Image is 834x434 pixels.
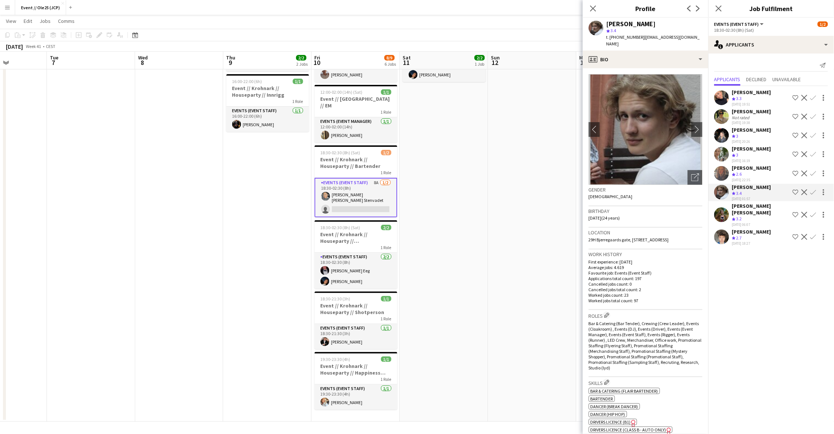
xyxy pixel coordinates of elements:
span: Tue [50,54,58,61]
div: [DATE] 19:51 [732,102,771,107]
div: [PERSON_NAME] [732,165,771,171]
app-card-role: Events (Event Staff)1/118:30-21:30 (3h)[PERSON_NAME] [315,324,397,349]
span: Sat [403,54,411,61]
app-job-card: 19:30-23:30 (4h)1/1Event // Krohnark // Houseparty // Happiness nurse1 RoleEvents (Event Staff)1/... [315,352,397,410]
h3: Skills [589,379,703,386]
span: Jobs [40,18,51,24]
div: [PERSON_NAME] [732,184,771,190]
img: Crew avatar or photo [589,74,703,185]
span: Edit [24,18,32,24]
span: 1/1 [381,356,392,362]
app-job-card: 18:30-02:30 (8h) (Sat)1/2Event // Krohnark // Houseparty // Bartender1 RoleEvents (Event Staff)8A... [315,145,397,217]
button: Event // Ole25 (JCP) [15,0,66,15]
span: 12 [490,58,500,67]
app-card-role: Events (Event Manager)1/112:00-02:00 (14h)[PERSON_NAME] [315,117,397,142]
span: t. [PHONE_NUMBER] [606,34,645,40]
p: Worked jobs count: 23 [589,292,703,298]
h3: Event // [GEOGRAPHIC_DATA] // EM [315,96,397,109]
span: 8/9 [384,55,395,61]
div: [PERSON_NAME] [732,145,771,152]
h3: Work history [589,251,703,258]
span: 11 [402,58,411,67]
span: 3 [736,133,739,139]
span: Unavailable [773,77,801,82]
div: [DATE] 06:07 [732,222,790,227]
div: [DATE] [6,43,23,50]
span: View [6,18,16,24]
span: 10 [314,58,321,67]
span: Bartender [591,396,613,402]
span: 2/2 [381,225,392,230]
div: 2 Jobs [297,61,308,67]
span: 29H Bjerregaards gate, [STREET_ADDRESS] [589,237,669,242]
a: Jobs [37,16,54,26]
div: [PERSON_NAME] [732,108,771,115]
span: [DEMOGRAPHIC_DATA] [589,194,633,199]
span: 18:30-02:30 (8h) (Sat) [321,150,360,155]
app-card-role: Events (Event Staff)8A1/218:30-02:30 (8h)[PERSON_NAME] [PERSON_NAME] Stenvadet [315,178,397,217]
p: Applications total count: 197 [589,276,703,281]
h3: Event // Krohnark // Houseparty // [GEOGRAPHIC_DATA] [315,231,397,244]
p: Cancelled jobs total count: 2 [589,287,703,292]
a: Comms [55,16,78,26]
span: Thu [226,54,236,61]
span: Drivers Licence (Class B - AUTO ONLY) [591,427,666,433]
div: [PERSON_NAME] [732,89,771,96]
div: CEST [46,44,55,49]
span: 1/2 [818,21,828,27]
h3: Profile [583,4,708,13]
div: [PERSON_NAME] [732,127,771,133]
app-card-role: Events (Event Staff)1/119:30-23:30 (4h)[PERSON_NAME] [315,385,397,410]
span: 1 Role [381,170,392,175]
div: [PERSON_NAME] [732,228,771,235]
h3: Event // Krohnark // Houseparty // Shotperson [315,302,397,316]
span: Drivers Licence (B1) [591,419,631,425]
div: Not rated [732,115,751,120]
div: [DATE] 01:57 [732,196,771,201]
span: 1/1 [293,79,303,84]
span: Dancer (Hip Hop) [591,411,625,417]
p: Favourite job: Events (Event Staff) [589,270,703,276]
div: 6 Jobs [385,61,396,67]
app-job-card: 12:00-02:00 (14h) (Sat)1/1Event // [GEOGRAPHIC_DATA] // EM1 RoleEvents (Event Manager)1/112:00-02... [315,85,397,142]
span: Bar & Catering (Bar Tender), Crewing (Crew Leader), Events (Cloakroom) , Events (DJ), Events (Dri... [589,321,702,371]
p: Cancelled jobs count: 0 [589,281,703,287]
div: [PERSON_NAME] [PERSON_NAME] [732,203,790,216]
span: [DATE] (24 years) [589,215,620,221]
h3: Gender [589,186,703,193]
span: 1 Role [381,109,392,115]
span: Week 41 [24,44,43,49]
h3: Location [589,229,703,236]
div: Bio [583,51,708,68]
span: Bar & Catering (Flair Bartender) [591,388,658,394]
span: 1 Role [293,99,303,104]
span: 18:30-02:30 (8h) (Sat) [321,225,360,230]
h3: Roles [589,311,703,319]
p: Average jobs: 4.619 [589,265,703,270]
span: Sun [491,54,500,61]
app-job-card: 18:30-02:30 (8h) (Sat)2/2Event // Krohnark // Houseparty // [GEOGRAPHIC_DATA]1 RoleEvents (Event ... [315,220,397,289]
div: [DATE] 20:26 [732,139,771,144]
app-job-card: 18:30-21:30 (3h)1/1Event // Krohnark // Houseparty // Shotperson1 RoleEvents (Event Staff)1/118:3... [315,292,397,349]
span: 2.7 [736,235,742,241]
span: 9 [225,58,236,67]
div: [PERSON_NAME] [606,21,656,27]
a: Edit [21,16,35,26]
span: 19:30-23:30 (4h) [321,356,351,362]
span: Applicants [714,77,741,82]
p: Worked jobs total count: 97 [589,298,703,303]
div: [DATE] 22:35 [732,178,771,182]
span: 3.3 [736,96,742,101]
span: Comms [58,18,75,24]
div: [DATE] 18:27 [732,241,771,246]
span: 1/1 [381,89,392,95]
h3: Event // Krohnark // Houseparty // Innrigg [226,85,309,98]
span: 13 [578,58,589,67]
div: Open photos pop-in [688,170,703,185]
span: 1 Role [381,245,392,250]
h3: Event // Krohnark // Houseparty // Bartender [315,156,397,169]
h3: Birthday [589,208,703,214]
